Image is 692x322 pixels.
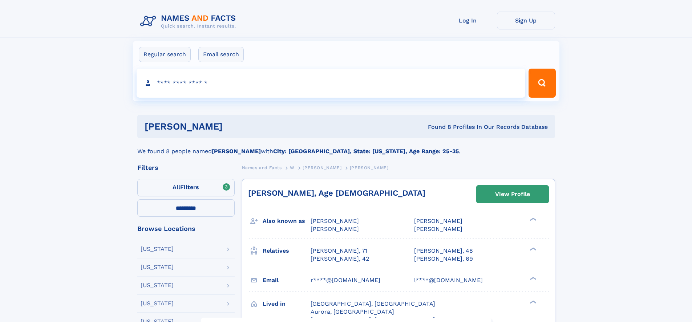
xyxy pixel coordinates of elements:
[528,276,537,281] div: ❯
[311,308,394,315] span: Aurora, [GEOGRAPHIC_DATA]
[273,148,459,155] b: City: [GEOGRAPHIC_DATA], State: [US_STATE], Age Range: 25-35
[311,300,435,307] span: [GEOGRAPHIC_DATA], [GEOGRAPHIC_DATA]
[325,123,548,131] div: Found 8 Profiles In Our Records Database
[212,148,261,155] b: [PERSON_NAME]
[248,188,425,197] a: [PERSON_NAME], Age [DEMOGRAPHIC_DATA]
[414,217,462,224] span: [PERSON_NAME]
[137,225,235,232] div: Browse Locations
[141,282,174,288] div: [US_STATE]
[311,217,359,224] span: [PERSON_NAME]
[495,186,530,203] div: View Profile
[303,165,341,170] span: [PERSON_NAME]
[290,165,295,170] span: W
[311,255,369,263] a: [PERSON_NAME], 42
[290,163,295,172] a: W
[497,12,555,29] a: Sign Up
[263,298,311,310] h3: Lived in
[414,247,473,255] a: [PERSON_NAME], 48
[141,301,174,306] div: [US_STATE]
[311,225,359,232] span: [PERSON_NAME]
[477,186,549,203] a: View Profile
[311,247,367,255] a: [PERSON_NAME], 71
[414,225,462,232] span: [PERSON_NAME]
[137,164,235,171] div: Filters
[137,12,242,31] img: Logo Names and Facts
[198,47,244,62] label: Email search
[439,12,497,29] a: Log In
[414,255,473,263] a: [PERSON_NAME], 69
[303,163,341,172] a: [PERSON_NAME]
[263,215,311,227] h3: Also known as
[242,163,282,172] a: Names and Facts
[528,246,537,251] div: ❯
[263,274,311,286] h3: Email
[145,122,325,131] h1: [PERSON_NAME]
[529,69,555,98] button: Search Button
[263,245,311,257] h3: Relatives
[137,138,555,156] div: We found 8 people named with .
[528,299,537,304] div: ❯
[139,47,191,62] label: Regular search
[528,217,537,222] div: ❯
[350,165,389,170] span: [PERSON_NAME]
[173,184,180,191] span: All
[137,179,235,196] label: Filters
[137,69,526,98] input: search input
[141,246,174,252] div: [US_STATE]
[141,264,174,270] div: [US_STATE]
